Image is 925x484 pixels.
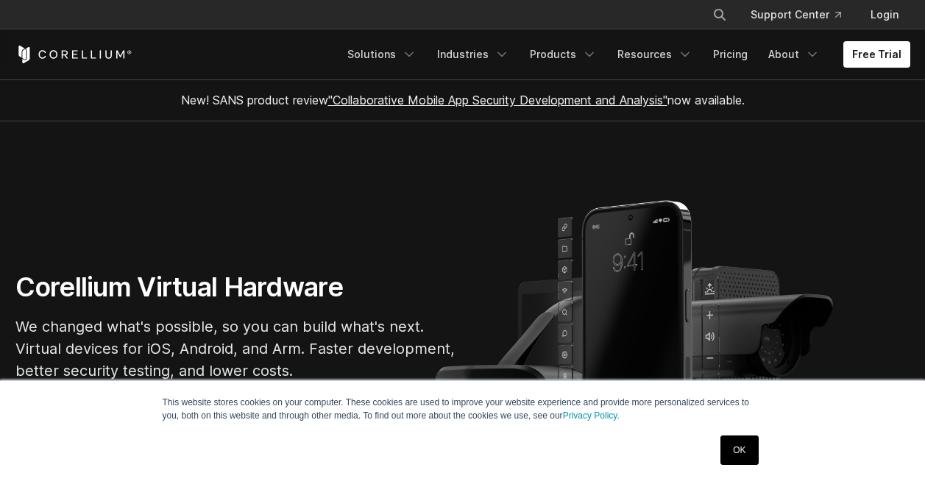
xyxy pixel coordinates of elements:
a: Products [521,41,606,68]
a: Solutions [339,41,425,68]
a: Free Trial [843,41,910,68]
button: Search [706,1,733,28]
a: Login [859,1,910,28]
div: Navigation Menu [695,1,910,28]
a: OK [720,435,758,465]
a: Privacy Policy. [563,410,620,421]
a: About [759,41,829,68]
a: "Collaborative Mobile App Security Development and Analysis" [328,93,667,107]
p: We changed what's possible, so you can build what's next. Virtual devices for iOS, Android, and A... [15,316,457,382]
a: Support Center [739,1,853,28]
a: Resources [609,41,701,68]
span: New! SANS product review now available. [181,93,745,107]
a: Corellium Home [15,46,132,63]
a: Industries [428,41,518,68]
h1: Corellium Virtual Hardware [15,271,457,304]
div: Navigation Menu [339,41,910,68]
a: Pricing [704,41,756,68]
p: This website stores cookies on your computer. These cookies are used to improve your website expe... [163,396,763,422]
